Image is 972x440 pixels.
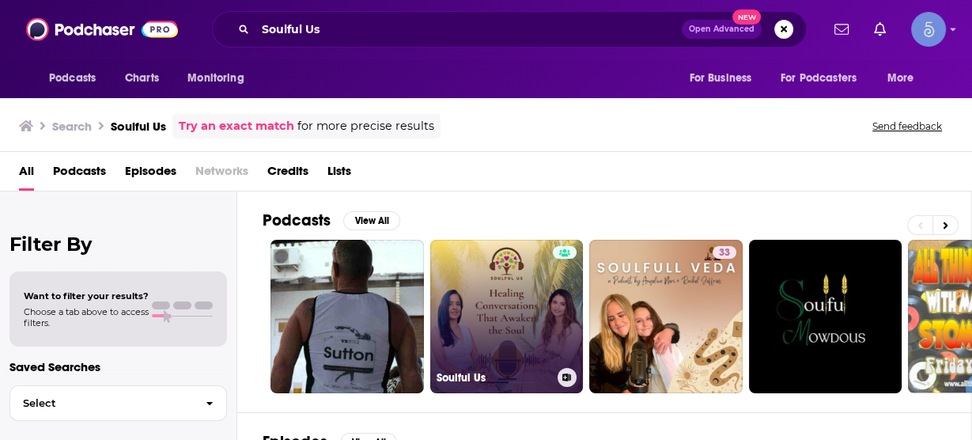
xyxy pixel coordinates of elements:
[212,11,807,47] div: Search podcasts, credits, & more...
[911,12,946,47] img: User Profile
[263,211,331,230] h2: Podcasts
[343,211,400,230] button: View All
[195,158,248,191] span: Networks
[876,63,934,93] button: open menu
[589,240,743,393] a: 33
[26,14,178,44] img: Podchaser - Follow, Share and Rate Podcasts
[732,9,761,25] span: New
[430,240,584,393] a: Soulful Us
[263,211,400,230] a: PodcastsView All
[327,158,351,191] a: Lists
[125,67,159,89] span: Charts
[125,158,176,191] a: Episodes
[115,63,168,93] a: Charts
[297,117,434,135] span: for more precise results
[678,63,771,93] button: open menu
[887,67,914,89] span: More
[713,246,736,259] a: 33
[868,119,947,133] button: Send feedback
[868,16,892,43] a: Show notifications dropdown
[24,290,149,302] span: Want to filter your results?
[689,67,751,89] span: For Business
[255,17,682,42] input: Search podcasts, credits, & more...
[267,158,308,191] a: Credits
[38,63,116,93] button: open menu
[781,67,857,89] span: For Podcasters
[9,359,227,374] p: Saved Searches
[828,16,855,43] a: Show notifications dropdown
[770,63,879,93] button: open menu
[24,306,149,328] span: Choose a tab above to access filters.
[9,385,227,421] button: Select
[911,12,946,47] button: Show profile menu
[176,63,264,93] button: open menu
[52,119,92,134] h3: Search
[19,158,34,191] a: All
[187,67,244,89] span: Monitoring
[53,158,106,191] a: Podcasts
[179,117,294,135] a: Try an exact match
[111,119,166,134] h3: Soulful Us
[49,67,96,89] span: Podcasts
[719,245,730,261] span: 33
[682,20,762,39] button: Open AdvancedNew
[10,398,193,408] span: Select
[689,25,755,33] span: Open Advanced
[437,371,551,385] h3: Soulful Us
[911,12,946,47] span: Logged in as Spiral5-G1
[9,233,227,256] h2: Filter By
